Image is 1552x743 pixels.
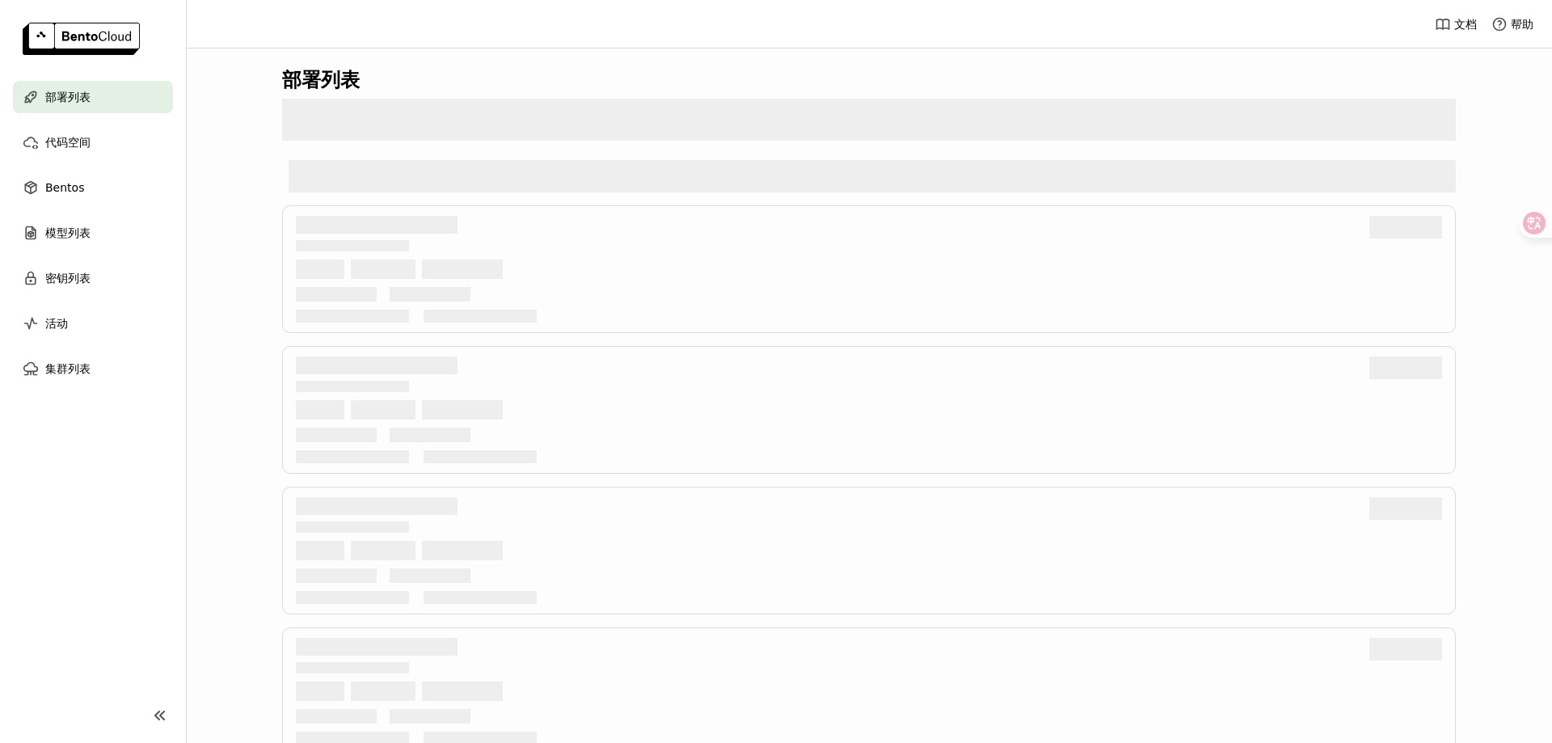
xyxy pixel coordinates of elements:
[1435,16,1477,32] a: 文档
[13,171,173,204] a: Bentos
[13,353,173,385] a: 集群列表
[45,87,91,107] span: 部署列表
[13,262,173,294] a: 密钥列表
[45,359,91,378] span: 集群列表
[13,217,173,249] a: 模型列表
[45,178,84,197] span: Bentos
[1454,17,1477,32] span: 文档
[45,133,91,152] span: 代码空间
[45,314,68,333] span: 活动
[13,307,173,340] a: 活动
[1491,16,1533,32] div: 帮助
[45,223,91,243] span: 模型列表
[282,68,1456,92] div: 部署列表
[1511,17,1533,32] span: 帮助
[23,23,140,55] img: logo
[45,268,91,288] span: 密钥列表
